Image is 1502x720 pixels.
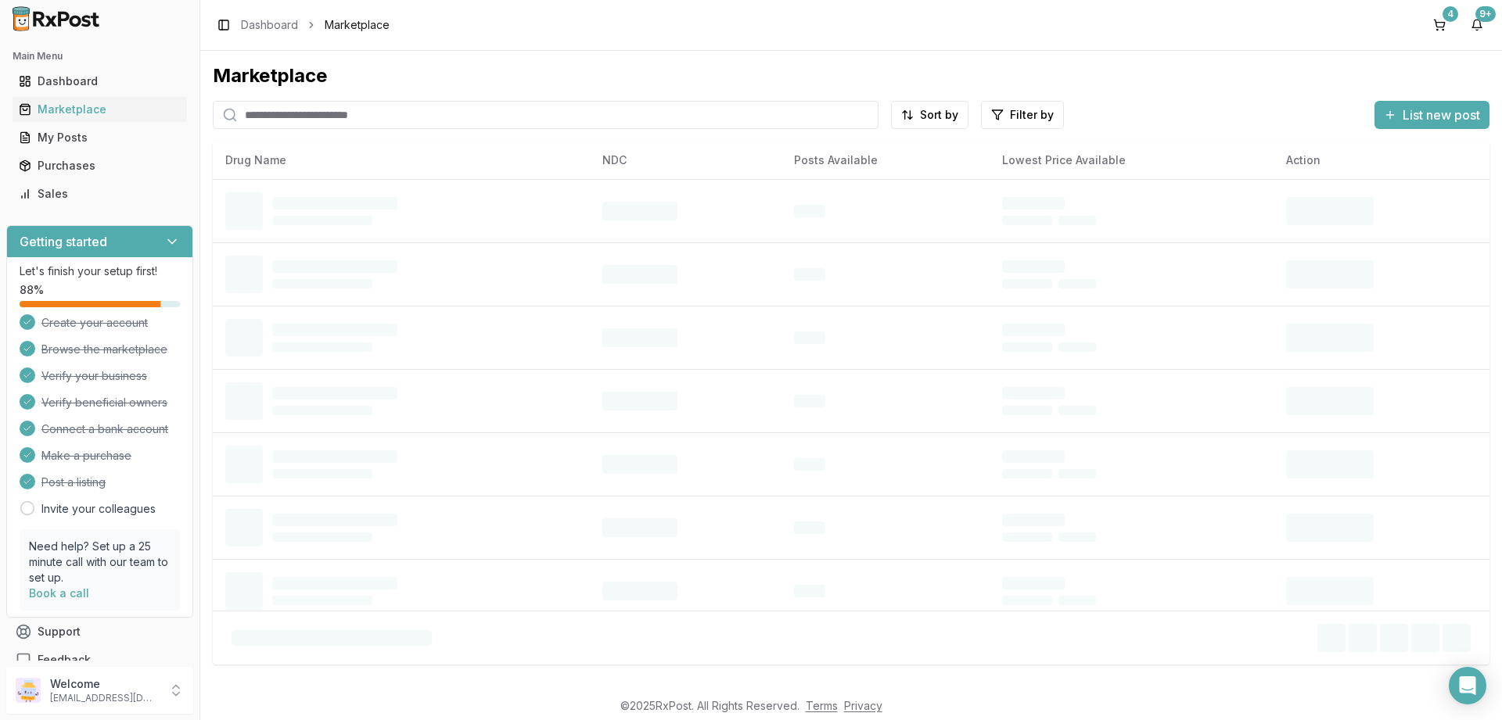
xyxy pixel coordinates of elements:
button: Feedback [6,646,193,674]
button: Sort by [891,101,968,129]
p: Welcome [50,676,159,692]
button: My Posts [6,125,193,150]
button: Sales [6,181,193,206]
div: My Posts [19,130,181,145]
div: Purchases [19,158,181,174]
span: Feedback [38,652,91,668]
div: 4 [1443,6,1458,22]
nav: breadcrumb [241,17,390,33]
h2: Main Menu [13,50,187,63]
a: Dashboard [241,17,298,33]
span: Post a listing [41,475,106,490]
a: My Posts [13,124,187,152]
span: Sort by [920,107,958,123]
span: Filter by [1010,107,1054,123]
button: 9+ [1464,13,1489,38]
th: Action [1274,141,1489,179]
span: 88 % [20,282,44,298]
th: Posts Available [782,141,990,179]
span: Verify beneficial owners [41,395,167,410]
th: NDC [590,141,782,179]
span: Make a purchase [41,448,131,464]
button: Filter by [981,101,1064,129]
div: Open Intercom Messenger [1449,667,1486,704]
button: 4 [1427,13,1452,38]
div: Dashboard [19,73,181,89]
a: List new post [1374,109,1489,124]
a: Purchases [13,152,187,180]
a: Terms [806,699,838,712]
button: List new post [1374,101,1489,129]
span: Verify your business [41,368,147,384]
a: Dashboard [13,67,187,95]
span: Create your account [41,315,148,331]
img: RxPost Logo [6,6,106,31]
div: Marketplace [213,63,1489,88]
p: Let's finish your setup first! [20,263,180,279]
a: Marketplace [13,95,187,124]
p: [EMAIL_ADDRESS][DOMAIN_NAME] [50,692,159,704]
a: Privacy [844,699,882,712]
button: Support [6,618,193,646]
div: 9+ [1475,6,1496,22]
th: Lowest Price Available [990,141,1274,179]
div: Marketplace [19,102,181,117]
a: Invite your colleagues [41,501,156,517]
span: Connect a bank account [41,421,168,437]
img: User avatar [16,678,41,703]
button: Dashboard [6,69,193,94]
button: Marketplace [6,97,193,122]
p: Need help? Set up a 25 minute call with our team to set up. [29,539,171,586]
div: Sales [19,186,181,202]
span: Marketplace [325,17,390,33]
span: Browse the marketplace [41,342,167,357]
button: Purchases [6,153,193,178]
a: Sales [13,180,187,208]
a: Book a call [29,586,89,600]
h3: Getting started [20,232,107,251]
span: List new post [1403,106,1480,124]
th: Drug Name [213,141,590,179]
